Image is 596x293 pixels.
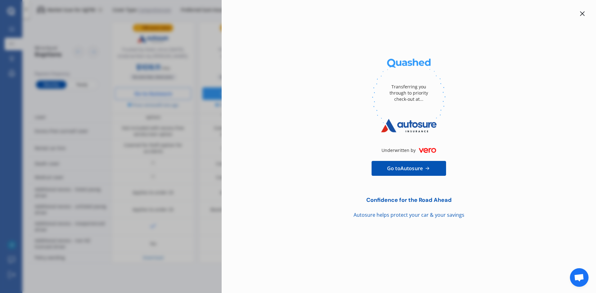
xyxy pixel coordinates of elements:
a: Go toAutosure [372,161,446,176]
div: Confidence for the Road Ahead [341,197,477,203]
img: vero.846f3818e7165190e64a.webp [419,148,436,153]
div: Autosure helps protect your car & your savings [341,211,477,219]
img: Autosure.webp [372,112,446,140]
div: Underwritten by [232,147,586,153]
span: Go to Autosure [387,165,423,172]
div: Transferring you through to priority check-out at... [384,74,434,112]
a: Open chat [570,268,589,287]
